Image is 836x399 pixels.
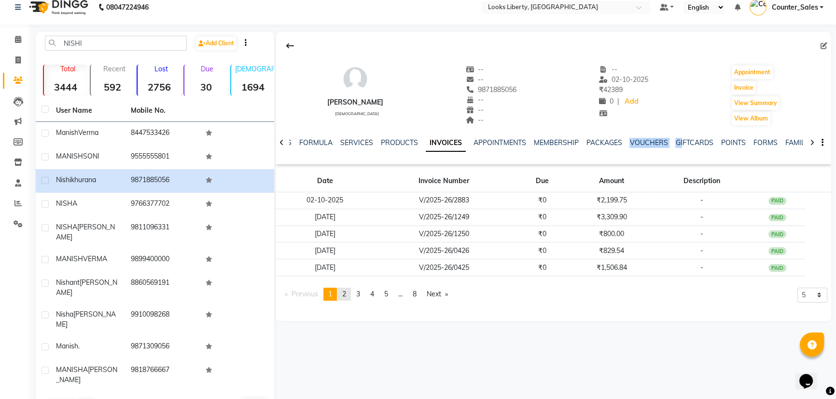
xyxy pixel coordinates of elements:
[341,65,370,93] img: avatar
[125,122,200,146] td: 8447533426
[374,209,515,226] td: V/2025-26/1249
[141,65,181,73] p: Lost
[617,96,619,106] span: |
[95,65,135,73] p: Recent
[570,192,653,209] td: ₹2,199.75
[184,81,228,93] strong: 30
[78,128,98,137] span: Verma
[56,365,88,374] span: MANISHA
[732,81,756,94] button: Invoice
[276,259,373,276] td: [DATE]
[384,290,388,298] span: 5
[785,138,808,147] a: FAMILY
[276,170,373,192] th: Date
[675,138,713,147] a: GIFTCARDS
[700,196,703,204] span: -
[466,116,484,124] span: --
[599,97,613,106] span: 0
[700,263,703,272] span: -
[721,138,745,147] a: POINTS
[629,138,668,147] a: VOUCHERS
[340,138,373,147] a: SERVICES
[586,138,622,147] a: PACKAGES
[374,226,515,242] td: V/2025-26/1250
[623,95,640,108] a: Add
[280,37,300,55] div: Back to Client
[299,138,333,147] a: FORMULA
[125,359,200,391] td: 9818766667
[292,290,318,298] span: Previous
[599,65,617,74] span: --
[125,335,200,359] td: 9871309056
[196,37,237,50] a: Add Client
[374,170,515,192] th: Invoice Number
[474,138,526,147] a: APPOINTMENTS
[515,209,571,226] td: ₹0
[599,75,648,84] span: 02-10-2025
[374,259,515,276] td: V/2025-26/0425
[125,304,200,335] td: 9910098268
[56,310,73,319] span: Nisha
[700,246,703,255] span: -
[426,134,466,152] a: INVOICES
[44,81,88,93] strong: 3444
[335,111,379,116] span: [DEMOGRAPHIC_DATA]
[125,146,200,169] td: 9555555801
[570,259,653,276] td: ₹1,506.84
[56,175,71,184] span: nishi
[56,278,117,297] span: [PERSON_NAME]
[276,242,373,259] td: [DATE]
[91,81,135,93] strong: 592
[466,75,484,84] span: --
[768,214,787,222] div: PAID
[570,170,653,192] th: Amount
[56,128,78,137] span: Manish
[125,100,200,122] th: Mobile No.
[125,216,200,248] td: 9811096331
[276,192,373,209] td: 02-10-2025
[795,360,826,389] iframe: chat widget
[56,199,77,208] span: NISHA
[515,170,571,192] th: Due
[768,264,787,272] div: PAID
[422,288,453,301] a: Next
[570,242,653,259] td: ₹829.54
[56,310,116,329] span: [PERSON_NAME]
[186,65,228,73] p: Due
[280,288,453,301] nav: Pagination
[56,342,78,350] span: manish
[56,254,83,263] span: MANISH
[48,65,88,73] p: Total
[276,209,373,226] td: [DATE]
[235,65,275,73] p: [DEMOGRAPHIC_DATA]
[466,85,517,94] span: 9871885056
[83,254,107,263] span: VERMA
[570,226,653,242] td: ₹800.00
[599,85,603,94] span: ₹
[138,81,181,93] strong: 2756
[45,36,187,51] input: Search by Name/Mobile/Email/Code
[653,170,750,192] th: Description
[753,138,777,147] a: FORMS
[768,230,787,238] div: PAID
[50,100,125,122] th: User Name
[125,193,200,216] td: 9766377702
[125,248,200,272] td: 9899400000
[370,290,374,298] span: 4
[771,2,818,13] span: Counter_Sales
[700,229,703,238] span: -
[56,278,80,287] span: nishant
[570,209,653,226] td: ₹3,309.90
[732,66,773,79] button: Appointment
[515,242,571,259] td: ₹0
[78,342,80,350] span: .
[533,138,578,147] a: MEMBERSHIP
[374,242,515,259] td: V/2025-26/0426
[327,97,383,107] div: [PERSON_NAME]
[125,272,200,304] td: 8860569191
[768,197,787,205] div: PAID
[515,192,571,209] td: ₹0
[56,152,83,160] span: MANISH
[466,106,484,114] span: --
[768,247,787,255] div: PAID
